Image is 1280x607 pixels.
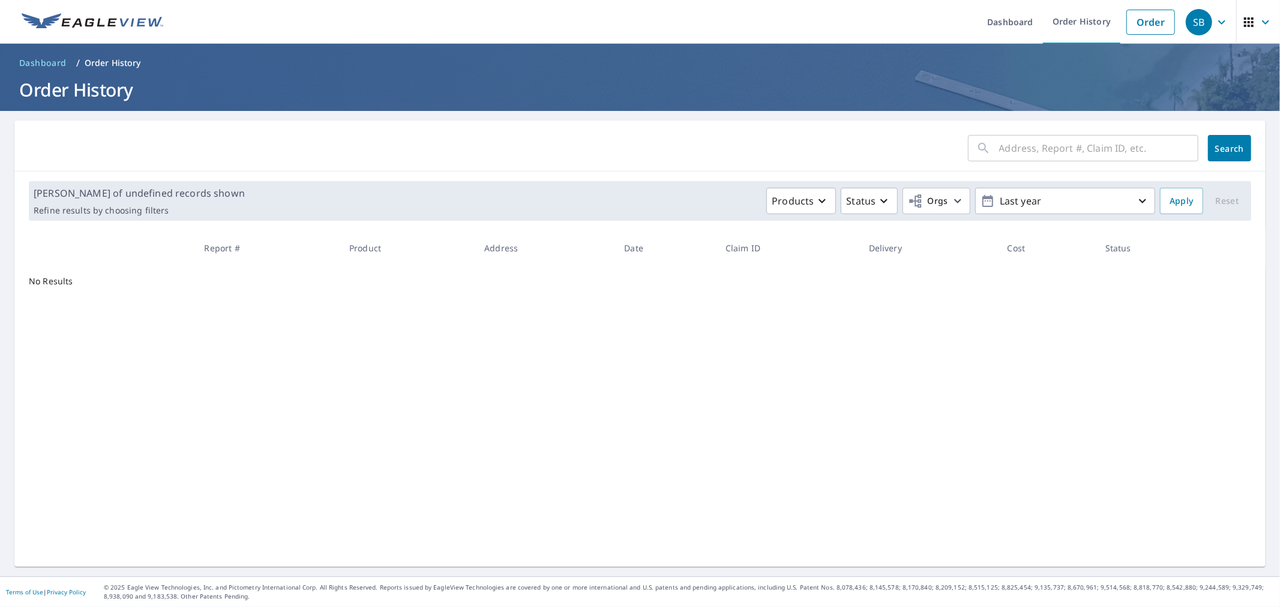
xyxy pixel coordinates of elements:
nav: breadcrumb [14,53,1266,73]
h1: Order History [14,77,1266,102]
p: [PERSON_NAME] of undefined records shown [34,186,245,200]
a: Terms of Use [6,588,43,596]
span: Orgs [908,194,948,209]
p: Last year [995,191,1135,212]
button: Status [841,188,898,214]
a: Order [1126,10,1175,35]
th: Report # [195,230,340,266]
p: Status [846,194,876,208]
th: Claim ID [716,230,859,266]
th: Address [475,230,614,266]
span: Dashboard [19,57,67,69]
span: Apply [1170,194,1194,209]
th: Cost [998,230,1096,266]
button: Apply [1160,188,1203,214]
td: No Results [14,266,195,297]
button: Orgs [903,188,970,214]
p: Order History [85,57,141,69]
button: Last year [975,188,1155,214]
th: Date [614,230,715,266]
input: Address, Report #, Claim ID, etc. [999,131,1198,165]
th: Delivery [859,230,998,266]
p: | [6,588,86,596]
img: EV Logo [22,13,163,31]
p: © 2025 Eagle View Technologies, Inc. and Pictometry International Corp. All Rights Reserved. Repo... [104,583,1274,601]
span: Search [1218,143,1242,154]
button: Search [1208,135,1251,161]
div: SB [1186,9,1212,35]
a: Dashboard [14,53,71,73]
button: Products [766,188,836,214]
th: Product [340,230,475,266]
p: Products [772,194,814,208]
th: Status [1096,230,1215,266]
p: Refine results by choosing filters [34,205,245,216]
li: / [76,56,80,70]
a: Privacy Policy [47,588,86,596]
